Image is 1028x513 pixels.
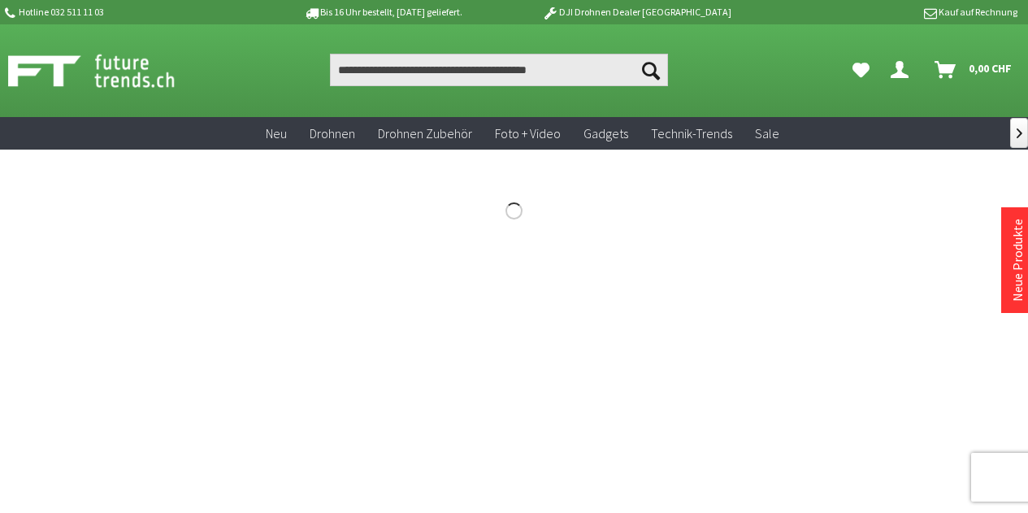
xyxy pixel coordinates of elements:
[928,54,1020,86] a: Warenkorb
[254,117,298,150] a: Neu
[884,54,922,86] a: Dein Konto
[310,125,355,141] span: Drohnen
[298,117,367,150] a: Drohnen
[969,55,1012,81] span: 0,00 CHF
[484,117,572,150] a: Foto + Video
[8,50,210,91] img: Shop Futuretrends - zur Startseite wechseln
[755,125,779,141] span: Sale
[844,54,878,86] a: Meine Favoriten
[744,117,791,150] a: Sale
[378,125,472,141] span: Drohnen Zubehör
[634,54,668,86] button: Suchen
[1009,219,1026,302] a: Neue Produkte
[651,125,732,141] span: Technik-Trends
[640,117,744,150] a: Technik-Trends
[510,2,763,22] p: DJI Drohnen Dealer [GEOGRAPHIC_DATA]
[764,2,1017,22] p: Kauf auf Rechnung
[256,2,510,22] p: Bis 16 Uhr bestellt, [DATE] geliefert.
[1017,128,1022,138] span: 
[583,125,628,141] span: Gadgets
[572,117,640,150] a: Gadgets
[266,125,287,141] span: Neu
[495,125,561,141] span: Foto + Video
[367,117,484,150] a: Drohnen Zubehör
[330,54,668,86] input: Produkt, Marke, Kategorie, EAN, Artikelnummer…
[2,2,256,22] p: Hotline 032 511 11 03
